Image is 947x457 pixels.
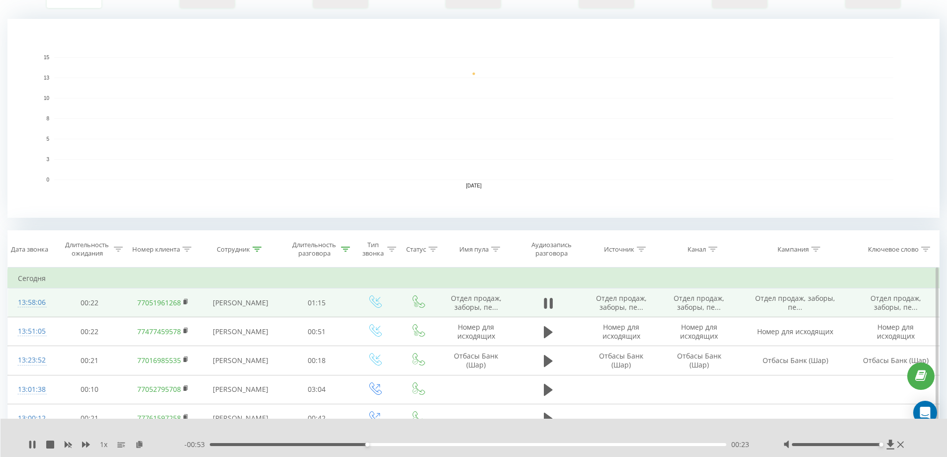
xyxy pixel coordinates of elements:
td: 01:15 [281,288,353,317]
td: 00:22 [54,288,126,317]
div: Длительность разговора [290,241,339,258]
td: 00:21 [54,404,126,433]
td: 00:51 [281,317,353,346]
span: Отдел продаж, заборы, пе... [674,293,724,312]
div: Имя пула [459,245,489,254]
span: 00:23 [731,440,749,450]
text: 10 [44,95,50,101]
td: Номер для исходящих [583,317,660,346]
a: 77477459578 [137,327,181,336]
td: 03:04 [281,375,353,404]
div: Аудиозапись разговора [522,241,580,258]
td: Номер для исходящих [738,317,853,346]
text: [DATE] [466,183,482,188]
span: Отдел продаж, заборы, пе... [451,293,502,312]
text: 15 [44,55,50,60]
td: 00:42 [281,404,353,433]
text: 8 [46,116,49,121]
text: 5 [46,136,49,142]
a: 77016985535 [137,356,181,365]
text: 0 [46,177,49,183]
div: 13:00:12 [18,409,44,428]
td: Отбасы Банк (Шар) [853,346,939,375]
span: Отдел продаж, заборы, пе... [870,293,921,312]
div: 13:23:52 [18,351,44,370]
td: Номер для исходящих [660,317,738,346]
span: Отдел продаж, заборы, пе... [596,293,647,312]
div: Сотрудник [217,245,250,254]
td: Номер для исходящих [853,317,939,346]
a: 77051961268 [137,298,181,307]
a: 77761597258 [137,413,181,423]
td: Номер для исходящих [439,317,514,346]
span: - 00:53 [184,440,210,450]
a: 77052795708 [137,384,181,394]
div: Accessibility label [879,443,883,447]
svg: A chart. [7,19,940,218]
td: [PERSON_NAME] [200,317,281,346]
div: Канал [688,245,706,254]
td: 00:18 [281,346,353,375]
div: Кампания [777,245,809,254]
td: Сегодня [8,269,940,288]
div: Номер клиента [132,245,180,254]
div: Open Intercom Messenger [913,401,937,425]
div: Источник [604,245,634,254]
td: Отбасы Банк (Шар) [583,346,660,375]
td: Отбасы Банк (Шар) [660,346,738,375]
td: [PERSON_NAME] [200,375,281,404]
text: 13 [44,75,50,81]
td: 00:10 [54,375,126,404]
td: [PERSON_NAME] [200,288,281,317]
span: 1 x [100,440,107,450]
div: Длительность ожидания [63,241,112,258]
div: Дата звонка [11,245,48,254]
div: Статус [406,245,426,254]
div: 13:51:05 [18,322,44,341]
div: Accessibility label [365,443,369,447]
td: [PERSON_NAME] [200,404,281,433]
td: Отбасы Банк (Шар) [439,346,514,375]
td: [PERSON_NAME] [200,346,281,375]
td: 00:22 [54,317,126,346]
span: Отдел продаж, заборы, пе... [755,293,835,312]
div: Ключевое слово [868,245,919,254]
div: 13:58:06 [18,293,44,312]
div: 13:01:38 [18,380,44,399]
text: 3 [46,157,49,162]
td: 00:21 [54,346,126,375]
div: Тип звонка [361,241,385,258]
td: Отбасы Банк (Шар) [738,346,853,375]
